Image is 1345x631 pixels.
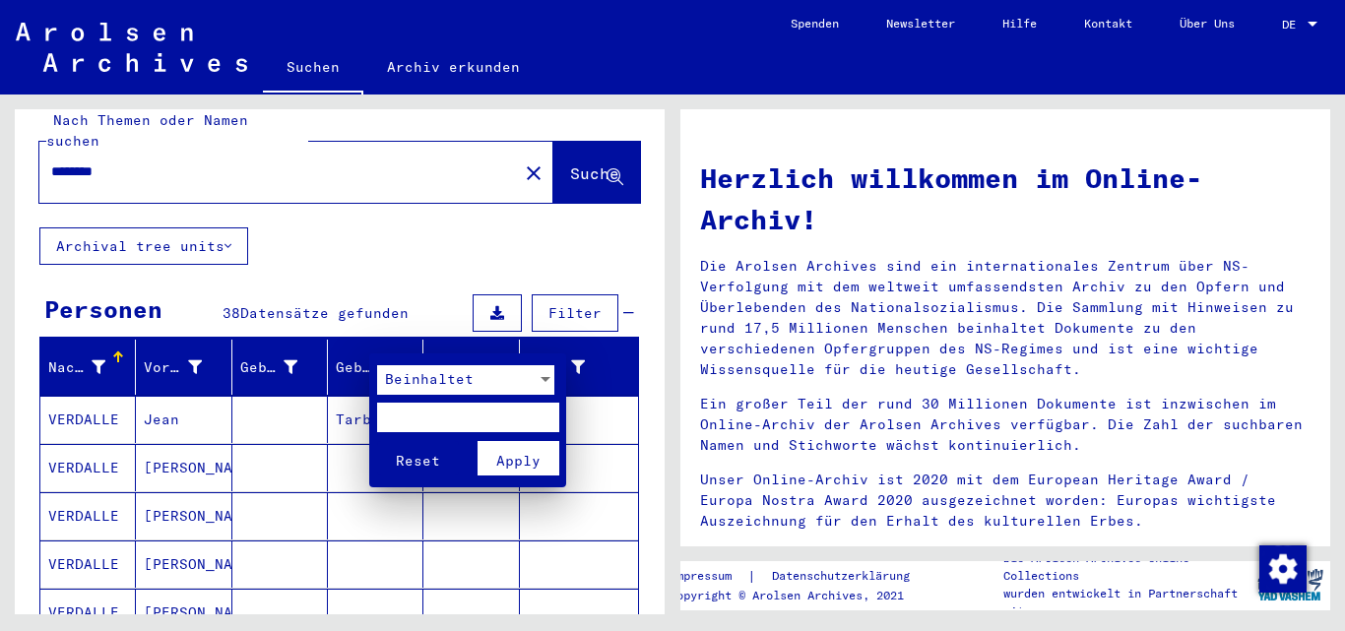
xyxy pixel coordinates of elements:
[396,452,440,470] span: Reset
[377,441,459,475] button: Reset
[1258,544,1306,592] div: Zustimmung ändern
[496,452,541,470] span: Apply
[1259,545,1307,593] img: Zustimmung ändern
[478,441,559,475] button: Apply
[385,370,474,388] span: Beinhaltet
